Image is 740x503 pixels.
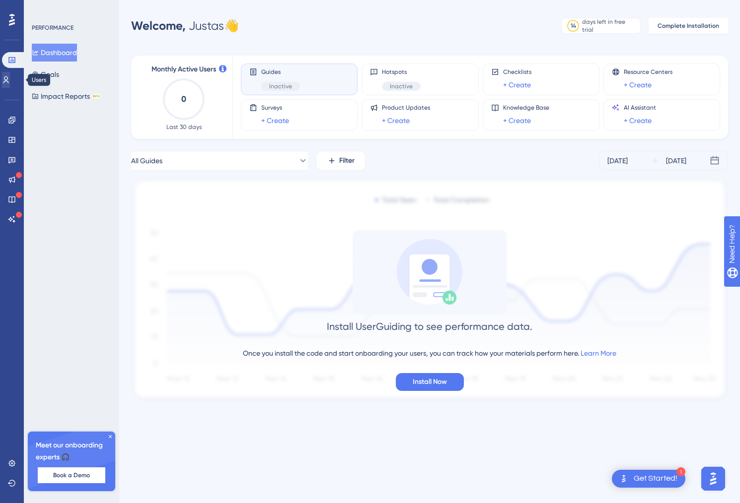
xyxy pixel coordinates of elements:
button: Complete Installation [649,18,728,34]
div: BETA [92,94,101,99]
div: Once you install the code and start onboarding your users, you can track how your materials perfo... [243,347,616,359]
span: Inactive [390,82,413,90]
span: Book a Demo [53,471,90,479]
span: Resource Centers [624,68,672,76]
div: 1 [676,467,685,476]
span: Hotspots [382,68,421,76]
img: 1ec67ef948eb2d50f6bf237e9abc4f97.svg [131,179,728,402]
div: [DATE] [607,155,628,167]
span: Monthly Active Users [151,63,216,75]
a: + Create [624,115,652,126]
span: Checklists [503,68,531,76]
span: All Guides [131,155,162,167]
div: Get Started! [634,473,677,484]
text: 0 [181,94,186,104]
span: Meet our onboarding experts 🎧 [36,440,107,463]
span: Inactive [269,82,292,90]
span: Install Now [413,376,447,388]
div: Justas 👋 [131,18,239,34]
div: Install UserGuiding to see performance data. [327,319,532,333]
span: Welcome, [131,18,186,33]
span: Guides [261,68,300,76]
button: Book a Demo [38,467,105,483]
a: + Create [261,115,289,126]
span: Filter [339,155,355,167]
span: AI Assistant [624,104,656,112]
span: Last 30 days [166,123,202,131]
span: Surveys [261,104,289,112]
button: Goals [32,65,59,83]
button: Install Now [396,373,464,391]
a: + Create [503,115,531,126]
iframe: UserGuiding AI Assistant Launcher [698,464,728,494]
button: Filter [316,151,366,171]
a: + Create [503,79,531,91]
button: Dashboard [32,44,77,62]
div: days left in free trial [582,18,637,34]
span: Need Help? [23,2,62,14]
button: Impact ReportsBETA [32,87,101,105]
img: launcher-image-alternative-text [618,473,630,485]
div: [DATE] [666,155,686,167]
div: PERFORMANCE [32,24,74,32]
button: All Guides [131,151,308,171]
span: Knowledge Base [503,104,549,112]
a: + Create [624,79,652,91]
span: Product Updates [382,104,430,112]
a: + Create [382,115,410,126]
div: 14 [571,22,576,30]
div: Open Get Started! checklist, remaining modules: 1 [612,470,685,488]
span: Complete Installation [658,22,719,30]
a: Learn More [581,349,616,357]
